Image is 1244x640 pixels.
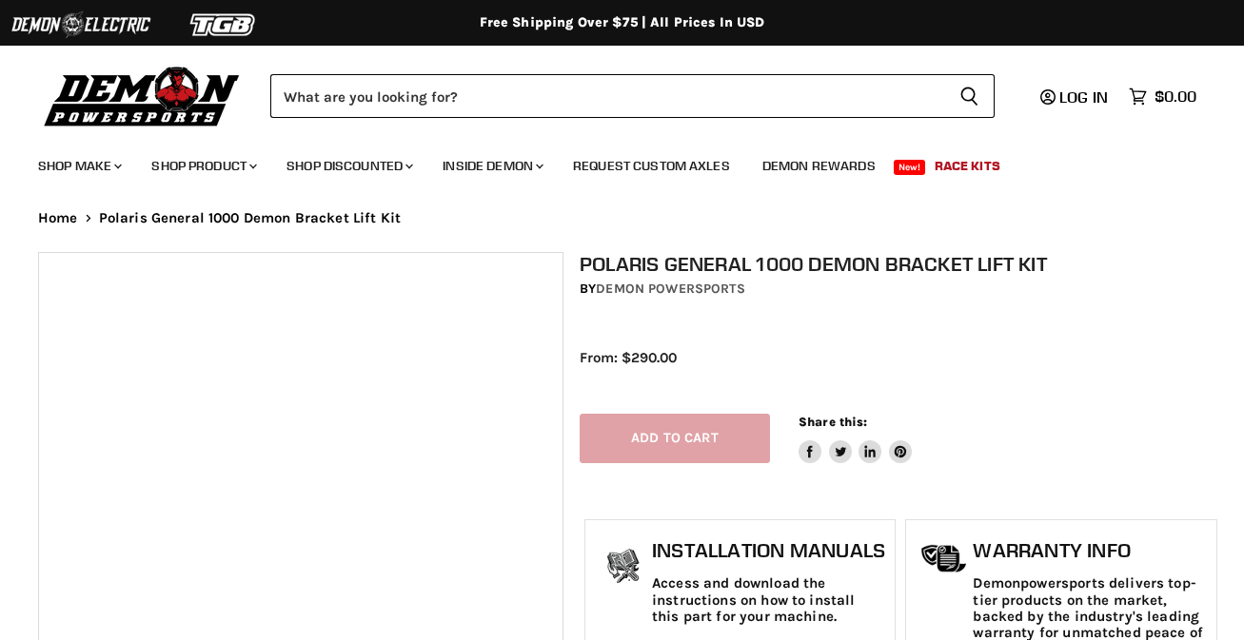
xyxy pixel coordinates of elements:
span: From: $290.00 [580,349,677,366]
button: Search [944,74,995,118]
img: Demon Powersports [38,62,247,129]
h1: Warranty Info [973,539,1206,562]
a: Shop Product [137,146,268,185]
img: warranty-icon.png [920,544,968,573]
a: $0.00 [1119,83,1206,110]
input: Search [270,74,944,118]
a: Inside Demon [428,146,555,185]
ul: Main menu [24,139,1192,185]
span: Polaris General 1000 Demon Bracket Lift Kit [99,210,401,226]
form: Product [270,74,995,118]
a: Demon Powersports [596,281,744,297]
span: Share this: [799,415,867,429]
h1: Installation Manuals [652,539,885,562]
a: Request Custom Axles [559,146,744,185]
aside: Share this: [799,414,912,464]
div: by [580,279,1222,300]
a: Demon Rewards [748,146,890,185]
a: Race Kits [920,146,1015,185]
a: Shop Make [24,146,133,185]
span: $0.00 [1155,87,1196,106]
span: Log in [1059,87,1108,107]
span: New! [894,160,926,175]
a: Shop Discounted [272,146,425,185]
a: Log in [1032,88,1119,106]
img: TGB Logo 2 [152,7,295,43]
h1: Polaris General 1000 Demon Bracket Lift Kit [580,252,1222,276]
p: Access and download the instructions on how to install this part for your machine. [652,575,885,625]
img: Demon Electric Logo 2 [10,7,152,43]
img: install_manual-icon.png [600,544,647,592]
a: Home [38,210,78,226]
